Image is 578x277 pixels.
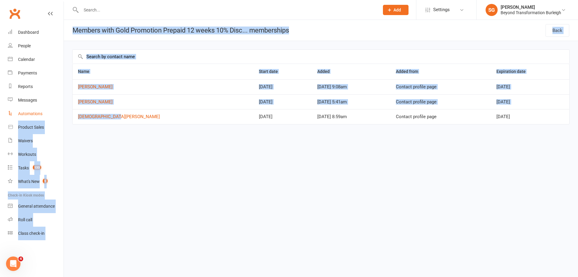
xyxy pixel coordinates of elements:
div: Beyond Transformation Burleigh [501,10,561,15]
div: Calendar [18,57,35,62]
div: Tasks [18,165,29,170]
span: [DATE] [496,99,510,105]
a: Product Sales [8,121,64,134]
span: 1 [43,178,48,184]
button: Add [383,5,409,15]
div: [PERSON_NAME] [501,5,561,10]
input: Search by contact name [73,50,569,64]
div: Payments [18,71,37,75]
span: Contact profile page [396,99,437,105]
span: [DATE] [259,99,272,105]
a: Reports [8,80,64,93]
a: General attendance kiosk mode [8,200,64,213]
a: Calendar [8,53,64,66]
a: Dashboard [8,26,64,39]
span: 4 [18,257,23,261]
span: [DATE] [259,84,272,90]
div: SG [486,4,498,16]
a: Class kiosk mode [8,227,64,240]
a: [PERSON_NAME] [78,99,113,105]
span: [DATE] [496,84,510,90]
a: Messages [8,93,64,107]
iframe: Intercom live chat [6,257,20,271]
a: Tasks 133 [8,161,64,175]
th: Name [73,64,253,79]
a: Workouts [8,148,64,161]
div: Product Sales [18,125,44,130]
div: Class check-in [18,231,45,236]
div: Waivers [18,138,33,143]
div: People [18,43,31,48]
span: Contact profile page [396,84,437,90]
th: Added [312,64,391,79]
div: General attendance [18,204,55,209]
span: [DATE] [496,114,510,119]
th: Added from [390,64,491,79]
div: Messages [18,98,37,102]
span: 133 [33,165,41,170]
div: What's New [18,179,40,184]
span: [DATE] [259,114,272,119]
a: What's New1 [8,175,64,188]
div: Dashboard [18,30,39,35]
span: [DATE] 8:59am [317,114,347,119]
th: Start date [253,64,312,79]
input: Search... [79,6,375,14]
a: Clubworx [7,6,22,21]
a: Waivers [8,134,64,148]
h1: Members with Gold Promotion Prepaid 12 weeks 10% Disc... memberships [64,20,289,41]
span: Add [393,8,401,12]
div: Workouts [18,152,36,157]
a: Back [545,24,569,37]
span: [DATE] 5:41am [317,99,347,105]
a: [DEMOGRAPHIC_DATA][PERSON_NAME] [78,114,160,119]
a: Payments [8,66,64,80]
span: [DATE] 9:08am [317,84,347,90]
span: Contact profile page [396,114,437,119]
span: Settings [433,3,450,17]
div: Automations [18,111,42,116]
div: Roll call [18,217,32,222]
a: [PERSON_NAME] [78,84,113,90]
th: Expiration date [491,64,569,79]
a: People [8,39,64,53]
div: Reports [18,84,33,89]
a: Roll call [8,213,64,227]
a: Automations [8,107,64,121]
